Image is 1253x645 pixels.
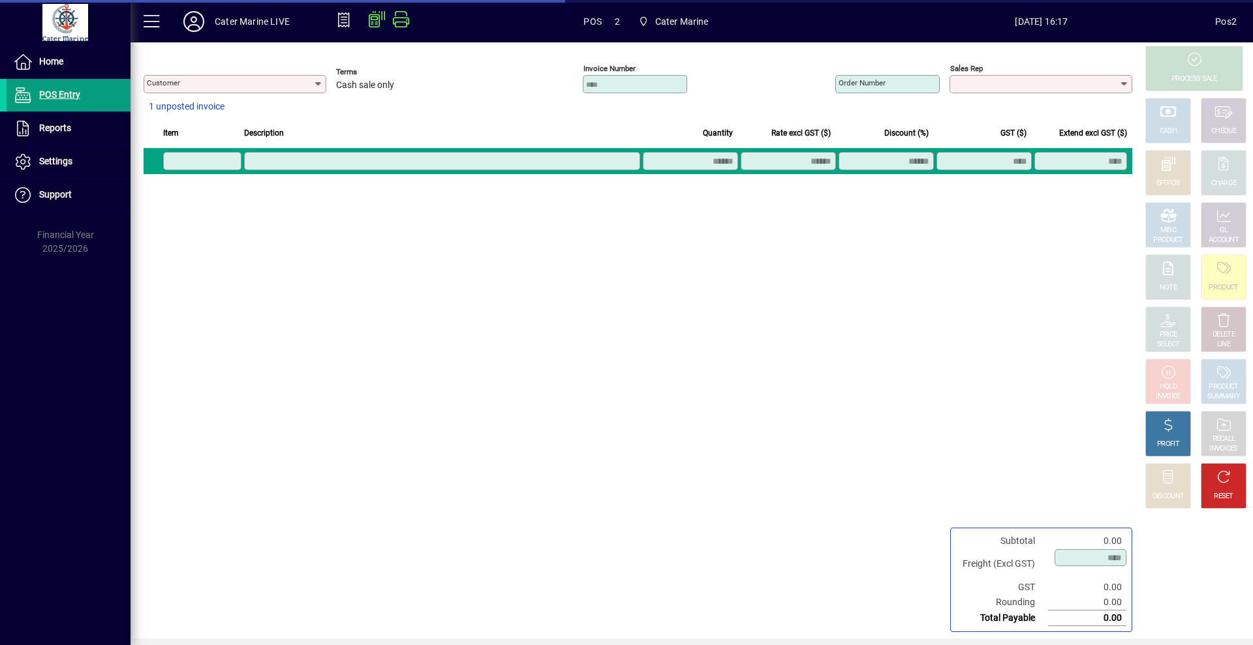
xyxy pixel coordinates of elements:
[771,126,831,140] span: Rate excl GST ($)
[884,126,929,140] span: Discount (%)
[215,11,290,32] div: Cater Marine LIVE
[1220,226,1228,235] div: GL
[173,10,215,33] button: Profile
[1215,11,1237,32] div: Pos2
[956,580,1048,595] td: GST
[147,78,180,87] mat-label: Customer
[39,123,71,133] span: Reports
[956,548,1048,580] td: Freight (Excl GST)
[1157,440,1179,449] div: PROFIT
[956,610,1048,626] td: Total Payable
[39,156,72,166] span: Settings
[868,11,1216,32] span: [DATE] 16:17
[7,112,131,145] a: Reports
[1160,330,1177,340] div: PRICE
[336,68,414,76] span: Terms
[655,11,709,32] span: Cater Marine
[1157,340,1180,350] div: SELECT
[1048,533,1126,548] td: 0.00
[1160,226,1176,235] div: MISC
[39,89,80,100] span: POS Entry
[839,78,886,87] mat-label: Order number
[1214,492,1233,502] div: RESET
[1217,340,1230,350] div: LINE
[163,126,179,140] span: Item
[956,533,1048,548] td: Subtotal
[1059,126,1127,140] span: Extend excl GST ($)
[1211,127,1236,136] div: CHEQUE
[1156,179,1181,188] div: EFTPOS
[1213,434,1235,444] div: RECALL
[950,64,983,73] mat-label: Sales rep
[1209,235,1239,245] div: ACCOUNT
[956,595,1048,610] td: Rounding
[244,126,284,140] span: Description
[1209,283,1238,293] div: PRODUCT
[1160,127,1177,136] div: CASH
[7,46,131,78] a: Home
[615,11,620,32] span: 2
[144,95,230,119] button: 1 unposted invoice
[1048,610,1126,626] td: 0.00
[1209,444,1237,454] div: INVOICES
[1048,595,1126,610] td: 0.00
[1000,126,1027,140] span: GST ($)
[39,56,63,67] span: Home
[1153,235,1183,245] div: PRODUCT
[583,11,602,32] span: POS
[1213,330,1235,340] div: DELETE
[7,145,131,178] a: Settings
[583,64,636,73] mat-label: Invoice number
[1160,382,1177,392] div: HOLD
[39,189,72,200] span: Support
[1171,74,1217,84] div: PROCESS SALE
[1207,392,1240,402] div: SUMMARY
[703,126,733,140] span: Quantity
[1209,382,1238,392] div: PRODUCT
[149,100,224,113] span: 1 unposted invoice
[7,179,131,211] a: Support
[1152,492,1184,502] div: DISCOUNT
[1211,179,1237,188] div: CHARGE
[336,80,394,91] span: Cash sale only
[633,10,714,33] span: Cater Marine
[1156,392,1180,402] div: INVOICE
[1160,283,1177,293] div: NOTE
[1048,580,1126,595] td: 0.00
